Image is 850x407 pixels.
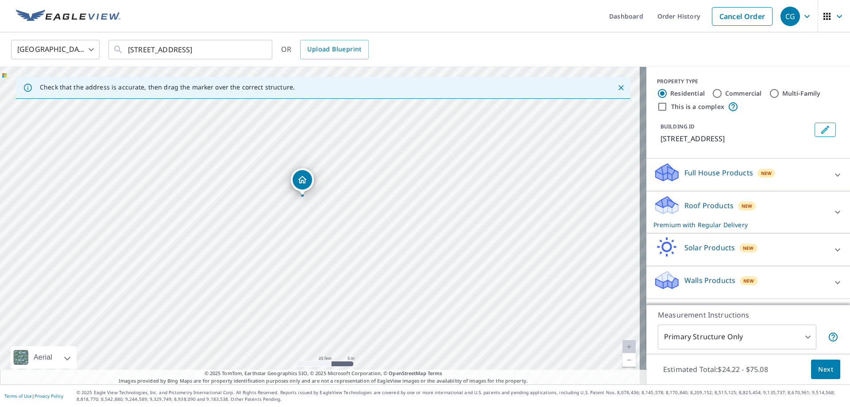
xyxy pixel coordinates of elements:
[40,83,295,91] p: Check that the address is accurate, then drag the marker over the correct structure.
[684,200,734,211] p: Roof Products
[35,393,63,399] a: Privacy Policy
[615,82,627,93] button: Close
[622,353,636,367] a: Current Level 20, Zoom Out
[653,162,843,187] div: Full House ProductsNew
[657,78,839,85] div: PROPERTY TYPE
[128,37,254,62] input: Search by address or latitude-longitude
[743,244,754,252] span: New
[661,123,695,130] p: BUILDING ID
[4,393,32,399] a: Terms of Use
[742,202,753,209] span: New
[684,167,753,178] p: Full House Products
[4,393,63,399] p: |
[818,364,833,375] span: Next
[653,220,827,229] p: Premium with Regular Delivery
[658,325,816,349] div: Primary Structure Only
[653,270,843,295] div: Walls ProductsNew
[815,123,836,137] button: Edit building 1
[656,360,775,379] p: Estimated Total: $24.22 - $75.08
[828,332,838,342] span: Your report will include only the primary structure on the property. For example, a detached gara...
[307,44,361,55] span: Upload Blueprint
[725,89,762,98] label: Commercial
[661,133,811,144] p: [STREET_ADDRESS]
[653,195,843,229] div: Roof ProductsNewPremium with Regular Delivery
[712,7,773,26] a: Cancel Order
[743,277,754,284] span: New
[653,237,843,262] div: Solar ProductsNew
[77,389,846,403] p: © 2025 Eagle View Technologies, Inc. and Pictometry International Corp. All Rights Reserved. Repo...
[291,168,314,196] div: Dropped pin, building 1, Residential property, 5011 Arcadia Rd Tulalip, WA 98271
[658,310,838,320] p: Measurement Instructions
[11,346,77,368] div: Aerial
[281,40,369,59] div: OR
[389,370,426,376] a: OpenStreetMap
[622,340,636,353] a: Current Level 20, Zoom In Disabled
[31,346,55,368] div: Aerial
[300,40,368,59] a: Upload Blueprint
[684,242,735,253] p: Solar Products
[670,89,705,98] label: Residential
[684,275,735,286] p: Walls Products
[782,89,821,98] label: Multi-Family
[11,37,100,62] div: [GEOGRAPHIC_DATA]
[780,7,800,26] div: CG
[428,370,442,376] a: Terms
[761,170,772,177] span: New
[671,102,724,111] label: This is a complex
[16,10,120,23] img: EV Logo
[811,360,840,380] button: Next
[205,370,442,377] span: © 2025 TomTom, Earthstar Geographics SIO, © 2025 Microsoft Corporation, ©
